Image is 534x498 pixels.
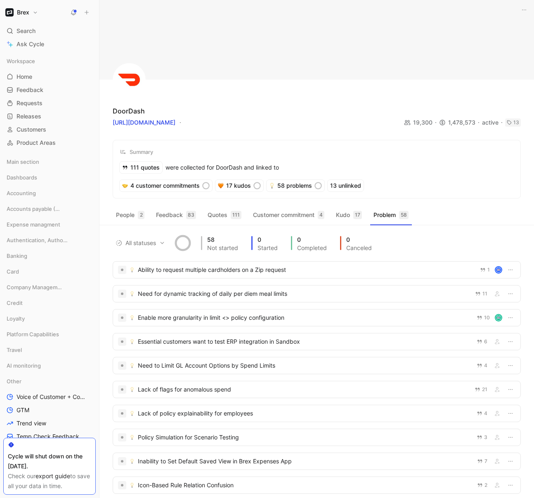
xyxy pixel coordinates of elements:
[3,265,96,278] div: Card
[7,158,39,166] span: Main section
[7,377,21,385] span: Other
[473,385,489,394] button: 21
[3,187,96,202] div: Accounting
[3,250,96,264] div: Banking
[473,289,489,298] button: 11
[113,238,168,248] button: All statuses
[138,385,470,394] div: Lack of flags for anomalous spend
[113,333,521,350] a: 💡Essential customers want to test ERP integration in Sandbox6
[17,9,29,16] h1: Brex
[130,387,135,392] img: 💡
[3,344,96,359] div: Travel
[120,162,162,173] div: 111 quotes
[113,477,521,494] a: 💡Icon-Based Rule Relation Confusion2
[3,430,96,443] a: Temp Check Feedback Updates
[478,265,491,274] button: 1
[7,173,37,182] span: Dashboards
[113,285,521,302] a: 💡Need for dynamic tracking of daily per diem meal limits11
[482,291,487,296] span: 11
[122,183,128,189] img: 🤝
[120,180,212,191] div: 4 customer commitments
[113,405,521,422] a: 💡Lack of policy explainability for employees4
[484,459,487,464] span: 7
[269,183,275,189] img: 💡
[3,38,96,50] a: Ask Cycle
[370,208,412,222] button: Problem
[17,393,88,401] span: Voice of Customer + Commercial NRR Feedback
[3,55,96,67] div: Workspace
[120,162,279,173] div: were collected for DoorDash and linked to
[7,57,35,65] span: Workspace
[482,118,505,127] div: active
[17,26,35,36] span: Search
[7,283,62,291] span: Company Management
[318,211,324,219] div: 4
[7,299,23,307] span: Credit
[7,361,41,370] span: AI monitoring
[35,472,70,479] a: export guide
[475,313,491,322] button: 10
[138,211,144,219] div: 2
[138,313,472,323] div: Enable more granularity in limit <> policy configuration
[130,435,135,440] img: 💡
[3,375,96,387] div: Other
[3,312,96,325] div: Loyalty
[3,281,96,293] div: Company Management
[17,112,41,120] span: Releases
[3,110,96,123] a: Releases
[3,123,96,136] a: Customers
[475,457,489,466] button: 7
[7,205,62,213] span: Accounts payable (AP)
[7,346,22,354] span: Travel
[3,281,96,296] div: Company Management
[138,456,472,466] div: Inability to Set Default Saved View in Brex Expenses App
[3,218,96,231] div: Expense managment
[138,361,472,371] div: Need to Limit GL Account Options by Spend Limits
[297,237,327,243] div: 0
[496,315,501,321] img: avatar
[113,453,521,470] a: 💡Inability to Set Default Saved View in Brex Expenses App7
[3,328,96,343] div: Platform Capabilities
[346,245,372,251] div: Canceled
[496,267,501,273] img: avatar
[130,483,135,488] img: 💡
[3,171,96,184] div: Dashboards
[7,189,36,197] span: Accounting
[3,391,96,403] a: Voice of Customer + Commercial NRR Feedback
[439,118,482,127] div: 1,478,573
[267,180,324,191] div: 58 problems
[513,118,519,127] div: 13
[3,312,96,327] div: Loyalty
[215,180,263,191] div: 17 kudos
[7,267,19,276] span: Card
[258,237,278,243] div: 0
[484,315,490,320] span: 10
[7,314,25,323] span: Loyalty
[130,315,135,320] img: 💡
[138,265,475,275] div: Ability to request multiple cardholders on a Zip request
[8,451,91,471] div: Cycle will shut down on the [DATE].
[207,245,238,251] div: Not started
[3,297,96,309] div: Credit
[3,234,96,249] div: Authentication, Authorization & Auditing
[484,339,487,344] span: 6
[7,330,59,338] span: Platform Capabilities
[346,237,372,243] div: 0
[484,363,487,368] span: 4
[333,208,365,222] button: Kudo
[113,119,175,126] a: [URL][DOMAIN_NAME]
[475,361,489,370] button: 4
[130,363,135,368] img: 💡
[3,7,40,18] button: BrexBrex
[3,359,96,372] div: AI monitoring
[207,237,238,243] div: 58
[3,84,96,96] a: Feedback
[475,409,489,418] button: 4
[8,471,91,491] div: Check our to save all your data in time.
[130,459,135,464] img: 💡
[3,417,96,430] a: Trend view
[130,267,135,272] img: 💡
[3,187,96,199] div: Accounting
[17,39,44,49] span: Ask Cycle
[3,359,96,374] div: AI monitoring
